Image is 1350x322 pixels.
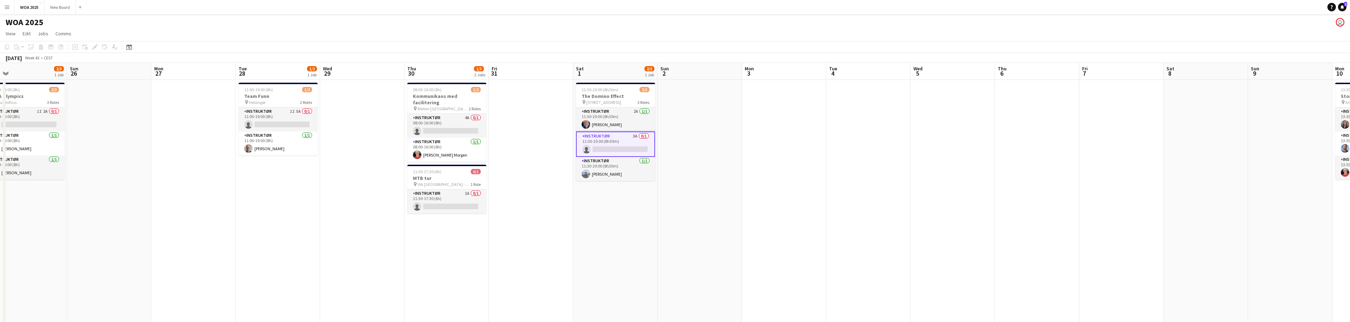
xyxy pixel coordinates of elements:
button: New Board [44,0,76,14]
span: Week 43 [23,55,41,60]
span: 1 [1344,2,1347,6]
a: View [3,29,18,38]
h1: WOA 2025 [6,17,43,28]
span: Edit [23,30,31,37]
div: CEST [44,55,53,60]
span: View [6,30,16,37]
button: WOA 2025 [14,0,44,14]
a: Jobs [35,29,51,38]
a: Comms [53,29,74,38]
a: Edit [20,29,34,38]
span: Jobs [38,30,48,37]
div: [DATE] [6,54,22,62]
a: 1 [1338,3,1346,11]
app-user-avatar: René Sandager [1336,18,1344,27]
span: Comms [55,30,71,37]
